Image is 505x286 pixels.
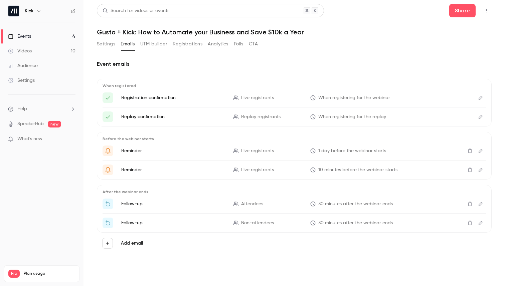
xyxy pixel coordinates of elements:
[17,105,27,112] span: Help
[208,39,228,49] button: Analytics
[318,220,393,227] span: 30 minutes after the webinar ends
[318,148,386,155] span: 1 day before the webinar starts
[318,113,386,120] span: When registering for the replay
[465,165,475,175] button: Delete
[121,39,135,49] button: Emails
[97,60,492,68] h2: Event emails
[121,220,225,226] p: Follow-up
[8,105,75,112] li: help-dropdown-opener
[97,28,492,36] h1: Gusto + Kick: How to Automate your Business and Save $10k a Year
[318,94,390,101] span: When registering for the webinar
[465,218,475,228] button: Delete
[48,121,61,127] span: new
[475,92,486,103] button: Edit
[241,167,274,174] span: Live registrants
[121,240,143,247] label: Add email
[475,111,486,122] button: Edit
[103,92,486,103] li: Here's your access link to {{ event_name }}!
[475,146,486,156] button: Edit
[475,165,486,175] button: Edit
[8,62,38,69] div: Audience
[241,113,281,120] span: Replay registrants
[234,39,243,49] button: Polls
[103,83,486,88] p: When registered
[8,77,35,84] div: Settings
[24,271,75,276] span: Plan usage
[475,199,486,209] button: Edit
[103,189,486,195] p: After the webinar ends
[121,113,225,120] p: Replay confirmation
[103,199,486,209] li: Thanks for attending {{ event_name }}
[241,201,263,208] span: Attendees
[121,94,225,101] p: Registration confirmation
[103,218,486,228] li: Watch the replay of {{ event_name }}
[121,167,225,173] p: Reminder
[25,8,33,14] h6: Kick
[465,146,475,156] button: Delete
[103,165,486,175] li: {{ event_name }} is about to go live
[121,201,225,207] p: Follow-up
[449,4,476,17] button: Share
[103,111,486,122] li: Here's your access link to {{ event_name }}!
[249,39,258,49] button: CTA
[103,136,486,141] p: Before the webinar starts
[465,199,475,209] button: Delete
[241,220,274,227] span: Non-attendees
[8,270,20,278] span: Pro
[8,48,32,54] div: Videos
[241,94,274,101] span: Live registrants
[241,148,274,155] span: Live registrants
[140,39,167,49] button: UTM builder
[8,6,19,16] img: Kick
[475,218,486,228] button: Edit
[173,39,202,49] button: Registrations
[97,39,115,49] button: Settings
[17,120,44,127] a: SpeakerHub
[103,146,486,156] li: Get Ready for '{{ event_name }}' tomorrow!
[121,148,225,154] p: Reminder
[103,7,169,14] div: Search for videos or events
[8,33,31,40] div: Events
[318,201,393,208] span: 30 minutes after the webinar ends
[318,167,397,174] span: 10 minutes before the webinar starts
[17,135,42,142] span: What's new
